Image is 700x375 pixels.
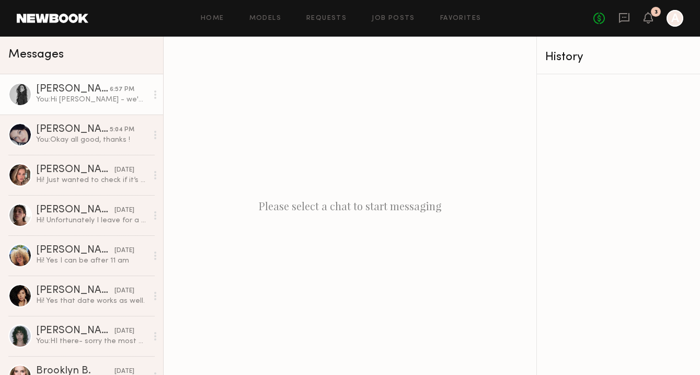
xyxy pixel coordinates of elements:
[440,15,481,22] a: Favorites
[114,326,134,336] div: [DATE]
[36,84,110,95] div: [PERSON_NAME]
[36,215,147,225] div: Hi! Unfortunately I leave for a trip to [GEOGRAPHIC_DATA] that day!
[36,95,147,105] div: You: Hi [PERSON_NAME] - we'd like to book you for the 16th. Can you send me your email and full l...
[545,51,692,63] div: History
[36,124,110,135] div: [PERSON_NAME]
[36,256,147,266] div: Hi! Yes I can be after 11 am
[249,15,281,22] a: Models
[164,37,536,375] div: Please select a chat to start messaging
[114,206,134,215] div: [DATE]
[36,205,114,215] div: [PERSON_NAME]
[36,135,147,145] div: You: Okay all good, thanks !
[110,125,134,135] div: 5:04 PM
[667,10,683,27] a: A
[36,296,147,306] div: Hi! Yes that date works as well.
[36,286,114,296] div: [PERSON_NAME]
[8,49,64,61] span: Messages
[201,15,224,22] a: Home
[36,336,147,346] div: You: HI there- sorry the most we can do is 1k.
[114,246,134,256] div: [DATE]
[372,15,415,22] a: Job Posts
[114,286,134,296] div: [DATE]
[306,15,347,22] a: Requests
[36,175,147,185] div: Hi! Just wanted to check if it’s there any update ?
[114,165,134,175] div: [DATE]
[110,85,134,95] div: 6:57 PM
[36,165,114,175] div: [PERSON_NAME]
[36,245,114,256] div: [PERSON_NAME]
[36,326,114,336] div: [PERSON_NAME]
[655,9,658,15] div: 3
